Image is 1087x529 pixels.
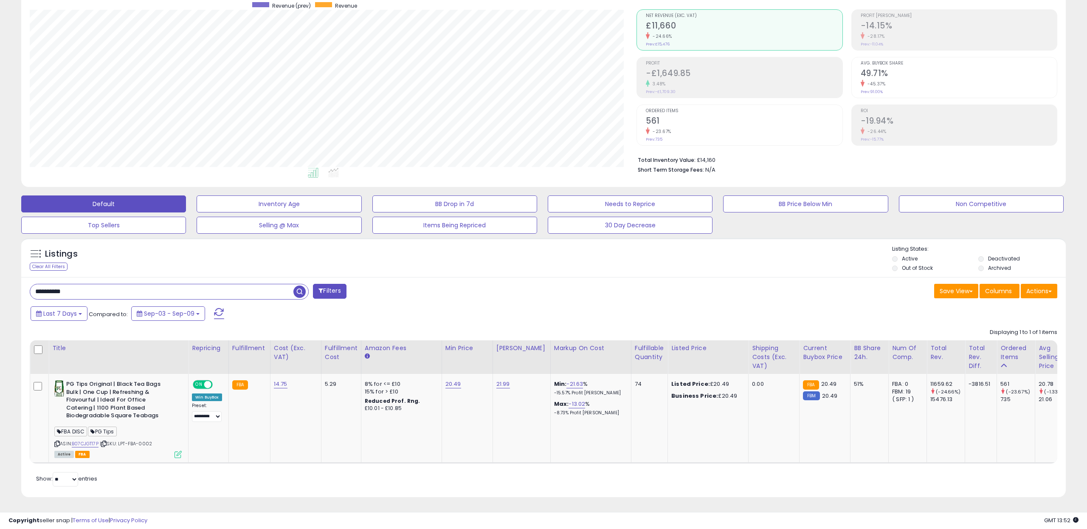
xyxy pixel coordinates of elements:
div: Title [52,344,185,353]
div: Listed Price [671,344,745,353]
div: Fulfillment [232,344,267,353]
small: Prev: 91.00% [861,89,883,94]
small: Prev: £15,476 [646,42,670,47]
small: -28.17% [865,33,885,40]
span: 2025-09-17 13:52 GMT [1044,516,1079,524]
p: -8.73% Profit [PERSON_NAME] [554,410,625,416]
b: Business Price: [671,392,718,400]
b: PG Tips Original | Black Tea Bags Bulk | One Cup | Refreshing & Flavourful | Ideal For Office Cat... [66,380,169,422]
div: £10.01 - £10.85 [365,405,435,412]
div: 74 [635,380,661,388]
div: 561 [1000,380,1035,388]
span: ROI [861,109,1057,113]
a: Terms of Use [73,516,109,524]
div: FBA: 0 [892,380,920,388]
button: BB Drop in 7d [372,195,537,212]
button: Top Sellers [21,217,186,234]
div: Fulfillment Cost [325,344,358,362]
span: | SKU: LPT-FBA-0002 [100,440,152,447]
button: Columns [980,284,1019,298]
a: -13.02 [569,400,585,408]
span: ON [194,381,204,388]
button: Selling @ Max [197,217,361,234]
small: FBA [232,380,248,390]
small: -26.44% [865,128,887,135]
button: Needs to Reprice [548,195,712,212]
span: Compared to: [89,310,128,318]
div: 15476.13 [930,396,965,403]
small: (-24.66%) [936,388,960,395]
div: [PERSON_NAME] [496,344,547,353]
div: % [554,380,625,396]
h2: -14.15% [861,21,1057,32]
div: Ordered Items [1000,344,1031,362]
label: Deactivated [988,255,1020,262]
div: -3816.51 [969,380,990,388]
a: -21.63 [566,380,583,388]
small: FBM [803,391,819,400]
span: Profit [PERSON_NAME] [861,14,1057,18]
div: 0.00 [752,380,793,388]
span: 20.49 [822,392,838,400]
span: Columns [985,287,1012,295]
strong: Copyright [8,516,39,524]
button: Non Competitive [899,195,1064,212]
button: Items Being Repriced [372,217,537,234]
div: Amazon Fees [365,344,438,353]
a: 21.99 [496,380,510,388]
div: Avg Selling Price [1039,344,1070,371]
b: Listed Price: [671,380,710,388]
a: 14.75 [274,380,287,388]
div: FBM: 19 [892,388,920,396]
small: -45.37% [865,81,886,87]
label: Out of Stock [902,264,933,272]
button: Sep-03 - Sep-09 [131,306,205,321]
div: ASIN: [54,380,182,457]
span: Last 7 Days [43,309,77,318]
button: Actions [1021,284,1057,298]
small: Prev: 735 [646,137,662,142]
label: Active [902,255,918,262]
div: Total Rev. Diff. [969,344,993,371]
div: 735 [1000,396,1035,403]
small: Amazon Fees. [365,353,370,360]
small: Prev: -£1,709.30 [646,89,676,94]
li: £14,160 [638,154,1051,164]
span: 20.49 [821,380,837,388]
div: Current Buybox Price [803,344,847,362]
div: seller snap | | [8,517,147,525]
div: £20.49 [671,380,742,388]
div: 20.78 [1039,380,1073,388]
button: Default [21,195,186,212]
small: (-23.67%) [1006,388,1030,395]
h2: 561 [646,116,842,127]
button: Filters [313,284,346,299]
a: Privacy Policy [110,516,147,524]
span: Sep-03 - Sep-09 [144,309,194,318]
span: Profit [646,61,842,66]
b: Min: [554,380,567,388]
p: -15.57% Profit [PERSON_NAME] [554,390,625,396]
div: £20.49 [671,392,742,400]
div: Markup on Cost [554,344,628,353]
b: Short Term Storage Fees: [638,166,704,173]
h5: Listings [45,248,78,260]
div: Num of Comp. [892,344,923,362]
span: All listings currently available for purchase on Amazon [54,451,74,458]
div: 51% [854,380,882,388]
span: Revenue (prev) [272,2,311,9]
div: Displaying 1 to 1 of 1 items [990,328,1057,337]
span: OFF [211,381,225,388]
span: FBA DISC [54,427,87,436]
h2: -£1,649.85 [646,68,842,80]
img: 41LGuZiBVBL._SL40_.jpg [54,380,64,397]
div: 5.29 [325,380,355,388]
div: Win BuyBox [192,393,222,401]
b: Total Inventory Value: [638,156,696,164]
span: Avg. Buybox Share [861,61,1057,66]
small: 3.48% [650,81,666,87]
button: Last 7 Days [31,306,87,321]
div: BB Share 24h. [854,344,885,362]
div: Cost (Exc. VAT) [274,344,318,362]
button: Save View [934,284,978,298]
